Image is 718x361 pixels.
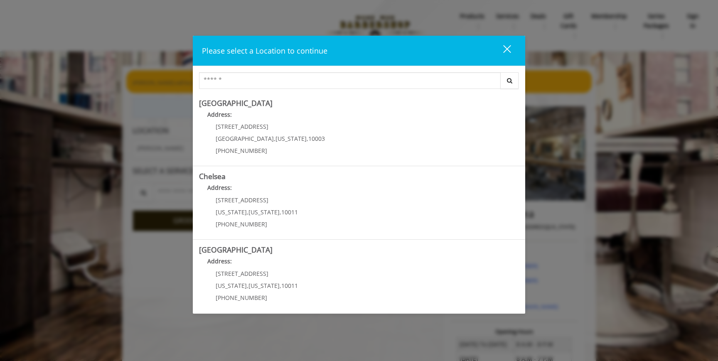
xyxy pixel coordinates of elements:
span: [US_STATE] [248,208,280,216]
b: [GEOGRAPHIC_DATA] [199,98,273,108]
span: [US_STATE] [275,135,307,142]
span: [STREET_ADDRESS] [216,123,268,130]
span: [US_STATE] [248,282,280,290]
span: [PHONE_NUMBER] [216,220,267,228]
span: Please select a Location to continue [202,46,327,56]
b: Address: [207,111,232,118]
span: [GEOGRAPHIC_DATA] [216,135,274,142]
b: Address: [207,257,232,265]
span: 10011 [281,208,298,216]
span: [STREET_ADDRESS] [216,196,268,204]
span: [PHONE_NUMBER] [216,147,267,155]
span: , [307,135,308,142]
button: close dialog [488,42,516,59]
i: Search button [505,78,514,83]
span: , [247,208,248,216]
span: [US_STATE] [216,208,247,216]
b: Address: [207,184,232,192]
span: , [280,282,281,290]
span: , [280,208,281,216]
span: [STREET_ADDRESS] [216,270,268,278]
span: [PHONE_NUMBER] [216,294,267,302]
div: Center Select [199,72,519,93]
b: [GEOGRAPHIC_DATA] [199,245,273,255]
span: [US_STATE] [216,282,247,290]
span: 10011 [281,282,298,290]
div: close dialog [494,44,510,57]
span: , [274,135,275,142]
b: Chelsea [199,171,226,181]
span: , [247,282,248,290]
span: 10003 [308,135,325,142]
input: Search Center [199,72,501,89]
